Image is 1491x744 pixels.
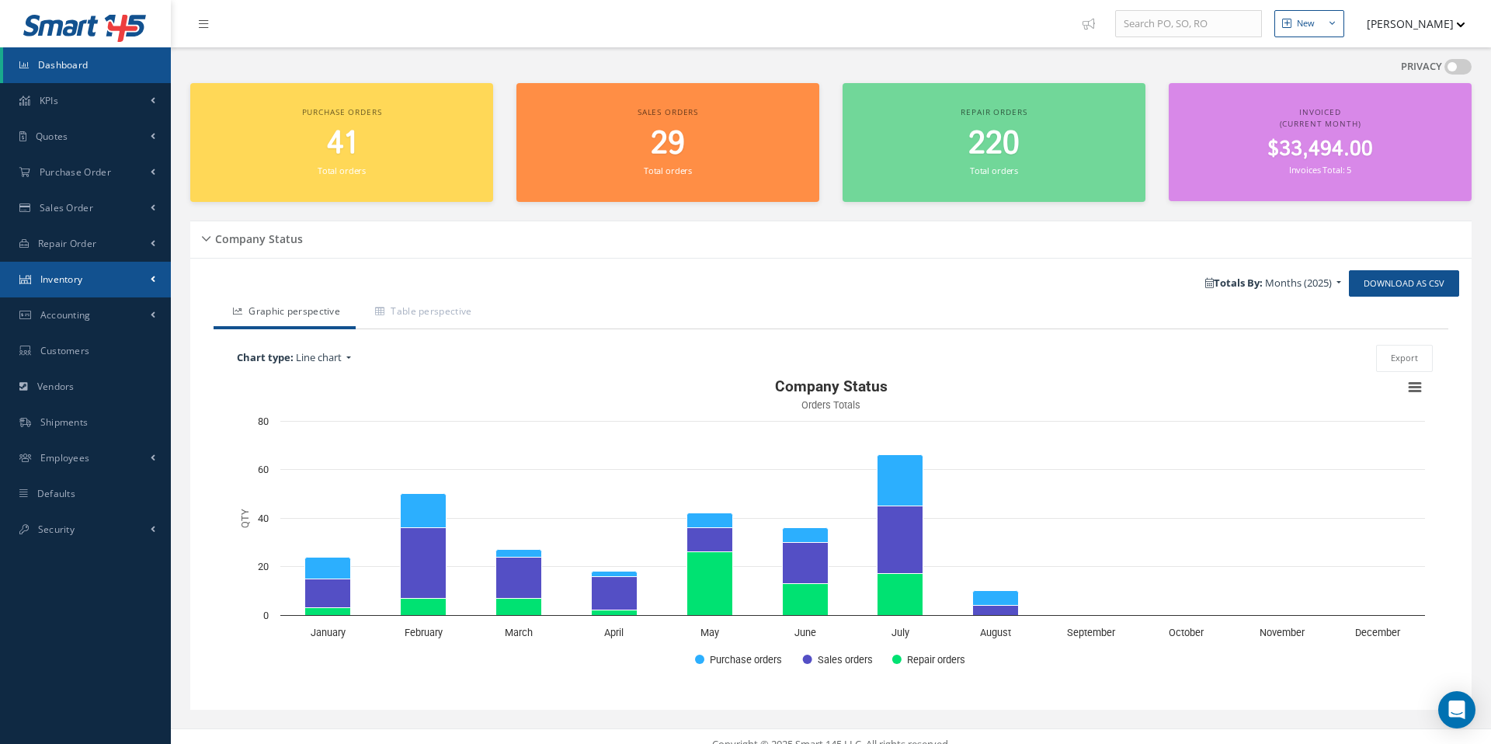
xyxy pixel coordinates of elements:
path: January, 3. Repair orders. [305,607,351,615]
button: New [1274,10,1344,37]
path: April, 2. Purchase orders. [592,571,638,576]
path: July, 17. Repair orders. [878,573,923,615]
text: Company Status [775,377,888,395]
span: Quotes [36,130,68,143]
button: Export [1376,345,1433,372]
a: Totals By: Months (2025) [1197,272,1349,295]
text: May [700,627,719,638]
span: Months (2025) [1265,276,1332,290]
svg: Interactive chart [229,372,1433,683]
text: October [1169,627,1204,638]
a: Sales orders 29 Total orders [516,83,819,202]
span: 220 [968,122,1020,166]
span: Repair orders [961,106,1027,117]
button: Show Sales orders [803,654,875,666]
path: April, 2. Repair orders. [592,610,638,615]
div: Company Status. Highcharts interactive chart. [229,372,1433,683]
path: March, 3. Purchase orders. [496,549,542,557]
path: February, 14. Purchase orders. [401,493,447,527]
input: Search PO, SO, RO [1115,10,1262,38]
a: Invoiced (Current Month) $33,494.00 Invoices Total: 5 [1169,83,1472,201]
a: Download as CSV [1349,270,1459,297]
text: July [891,627,909,638]
text: 60 [258,464,269,475]
span: Defaults [37,487,75,500]
span: Employees [40,451,90,464]
b: Totals By: [1205,276,1263,290]
a: Graphic perspective [214,297,356,329]
path: May, 10. Sales orders. [687,527,733,551]
small: Total orders [970,165,1018,176]
span: Invoiced [1299,106,1341,117]
span: 41 [327,122,356,166]
span: Accounting [40,308,91,322]
text: QTY [239,508,251,527]
span: Purchase orders [302,106,382,117]
a: Chart type: Line chart [229,346,615,370]
path: February, 7. Repair orders. [401,598,447,615]
label: PRIVACY [1401,59,1442,75]
text: Orders Totals [801,399,860,411]
button: [PERSON_NAME] [1352,9,1465,39]
path: August, 6. Purchase orders. [973,590,1019,605]
path: May, 26. Repair orders. [687,551,733,615]
text: November [1260,627,1305,638]
path: July, 28. Sales orders. [878,506,923,573]
a: Dashboard [3,47,171,83]
span: Sales Order [40,201,93,214]
text: 80 [258,415,269,427]
span: KPIs [40,94,58,107]
button: View chart menu, Company Status [1404,377,1426,398]
path: June, 6. Purchase orders. [783,527,829,542]
path: March, 7. Repair orders. [496,598,542,615]
span: Sales orders [638,106,698,117]
path: January, 12. Sales orders. [305,579,351,607]
path: January, 9. Purchase orders. [305,557,351,579]
b: Chart type: [237,350,294,364]
path: August, 4. Sales orders. [973,605,1019,615]
span: Inventory [40,273,83,286]
text: February [405,627,443,638]
text: December [1355,627,1401,638]
text: 20 [258,561,269,572]
h5: Company Status [210,228,303,246]
a: Table perspective [356,297,487,329]
span: Repair Order [38,237,97,250]
path: June, 13. Repair orders. [783,583,829,615]
div: Open Intercom Messenger [1438,691,1475,728]
span: 29 [651,122,685,166]
path: March, 17. Sales orders. [496,557,542,598]
button: Show Repair orders [892,654,969,666]
a: Purchase orders 41 Total orders [190,83,493,202]
span: Vendors [37,380,75,393]
text: January [311,627,346,638]
small: Total orders [644,165,692,176]
span: (Current Month) [1280,118,1361,129]
path: February, 29. Sales orders. [401,527,447,598]
path: June, 17. Sales orders. [783,542,829,583]
text: August [980,627,1011,638]
span: Line chart [296,350,342,364]
text: June [794,627,816,638]
path: April, 14. Sales orders. [592,576,638,610]
span: Dashboard [38,58,89,71]
span: Customers [40,344,90,357]
text: 0 [263,610,269,621]
a: Repair orders 220 Total orders [843,83,1145,202]
path: July, 21. Purchase orders. [878,454,923,506]
div: New [1297,17,1315,30]
span: Shipments [40,415,89,429]
small: Invoices Total: 5 [1289,164,1351,176]
text: 40 [258,513,269,524]
small: Total orders [318,165,366,176]
button: Show Purchase orders [695,654,786,666]
text: March [505,627,533,638]
text: April [604,627,624,638]
path: May, 6. Purchase orders. [687,513,733,527]
span: $33,494.00 [1267,134,1373,165]
text: September [1067,627,1116,638]
span: Purchase Order [40,165,111,179]
span: Security [38,523,75,536]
